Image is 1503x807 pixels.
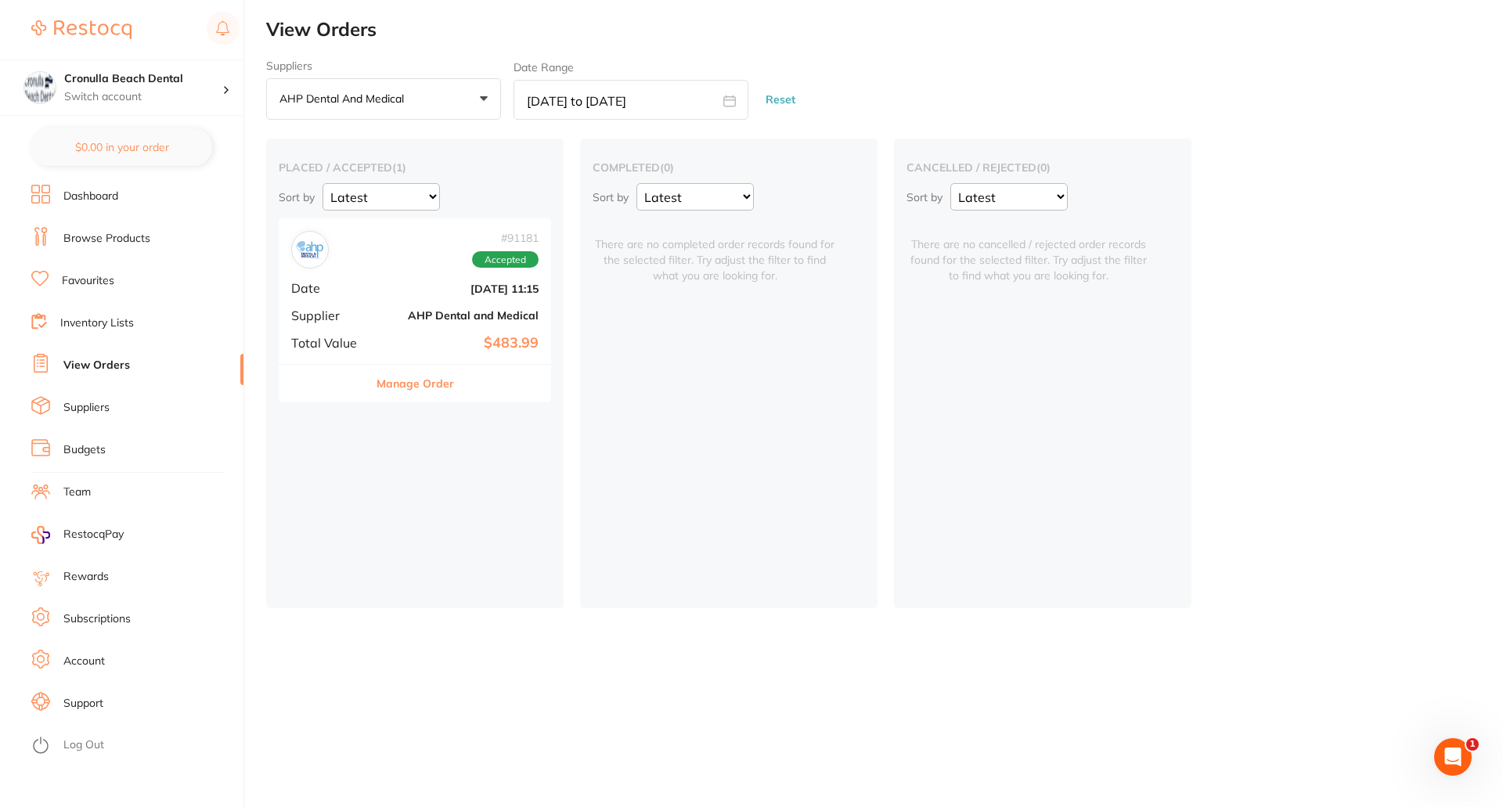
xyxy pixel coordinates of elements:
span: RestocqPay [63,527,124,542]
a: Dashboard [63,189,118,204]
span: Date [291,281,369,295]
a: Account [63,654,105,669]
a: Budgets [63,442,106,458]
img: RestocqPay [31,526,50,544]
b: [DATE] 11:15 [382,283,539,295]
b: AHP Dental and Medical [382,309,539,322]
img: AHP Dental and Medical [295,235,325,265]
button: Reset [761,79,800,121]
h2: View Orders [266,19,1503,41]
a: Team [63,485,91,500]
a: Suppliers [63,400,110,416]
b: $483.99 [382,335,539,351]
p: Switch account [64,89,222,105]
input: Select date range [514,80,748,120]
span: There are no cancelled / rejected order records found for the selected filter. Try adjust the fil... [906,218,1151,283]
p: Sort by [593,190,629,204]
h2: completed ( 0 ) [593,160,865,175]
button: AHP Dental and Medical [266,78,501,121]
a: Rewards [63,569,109,585]
a: Restocq Logo [31,12,132,48]
a: RestocqPay [31,526,124,544]
span: Total Value [291,336,369,350]
h2: placed / accepted ( 1 ) [279,160,551,175]
p: Sort by [906,190,943,204]
iframe: Intercom live chat [1434,738,1472,776]
span: # 91181 [472,232,539,244]
h4: Cronulla Beach Dental [64,71,222,87]
span: Supplier [291,308,369,322]
a: Subscriptions [63,611,131,627]
img: Restocq Logo [31,20,132,39]
span: There are no completed order records found for the selected filter. Try adjust the filter to find... [593,218,837,283]
button: Log Out [31,733,239,758]
a: Browse Products [63,231,150,247]
label: Suppliers [266,59,501,72]
button: Manage Order [377,365,454,402]
div: AHP Dental and Medical#91181AcceptedDate[DATE] 11:15SupplierAHP Dental and MedicalTotal Value$483... [279,218,551,402]
p: AHP Dental and Medical [279,92,410,106]
span: 1 [1466,738,1479,751]
img: Cronulla Beach Dental [24,72,56,103]
a: Inventory Lists [60,315,134,331]
p: Sort by [279,190,315,204]
span: Accepted [472,251,539,268]
a: Support [63,696,103,712]
label: Date Range [514,61,574,74]
h2: cancelled / rejected ( 0 ) [906,160,1179,175]
button: $0.00 in your order [31,128,212,166]
a: Log Out [63,737,104,753]
a: Favourites [62,273,114,289]
a: View Orders [63,358,130,373]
